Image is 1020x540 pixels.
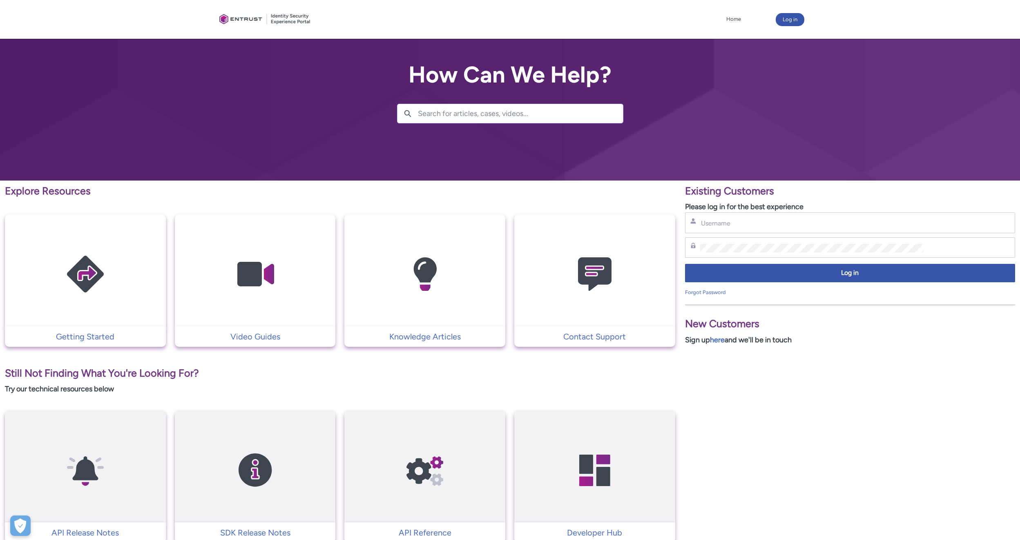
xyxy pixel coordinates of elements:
[386,230,464,318] img: Knowledge Articles
[9,330,162,343] p: Getting Started
[685,183,1015,199] p: Existing Customers
[10,515,31,536] div: Cookie Preferences
[5,330,166,343] a: Getting Started
[685,316,1015,332] p: New Customers
[724,13,743,25] a: Home
[685,201,1015,212] p: Please log in for the best experience
[386,426,464,514] img: API Reference
[5,527,166,539] a: API Release Notes
[179,330,332,343] p: Video Guides
[344,527,505,539] a: API Reference
[5,384,675,395] p: Try our technical resources below
[175,527,336,539] a: SDK Release Notes
[179,527,332,539] p: SDK Release Notes
[10,515,31,536] button: Open Preferences
[344,330,505,343] a: Knowledge Articles
[9,527,162,539] p: API Release Notes
[47,426,124,514] img: API Release Notes
[5,366,675,381] p: Still Not Finding What You're Looking For?
[556,230,634,318] img: Contact Support
[556,426,634,514] img: Developer Hub
[685,264,1015,282] button: Log in
[47,230,124,318] img: Getting Started
[514,330,675,343] a: Contact Support
[518,330,671,343] p: Contact Support
[418,104,623,123] input: Search for articles, cases, videos...
[685,289,726,295] a: Forgot Password
[216,230,294,318] img: Video Guides
[518,527,671,539] p: Developer Hub
[397,104,418,123] button: Search
[776,13,804,26] button: Log in
[397,62,623,87] h2: How Can We Help?
[216,426,294,514] img: SDK Release Notes
[348,330,501,343] p: Knowledge Articles
[348,527,501,539] p: API Reference
[514,527,675,539] a: Developer Hub
[685,335,1015,346] p: Sign up and we'll be in touch
[5,183,675,199] p: Explore Resources
[690,268,1010,278] span: Log in
[700,219,924,228] input: Username
[710,335,725,344] a: here
[175,330,336,343] a: Video Guides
